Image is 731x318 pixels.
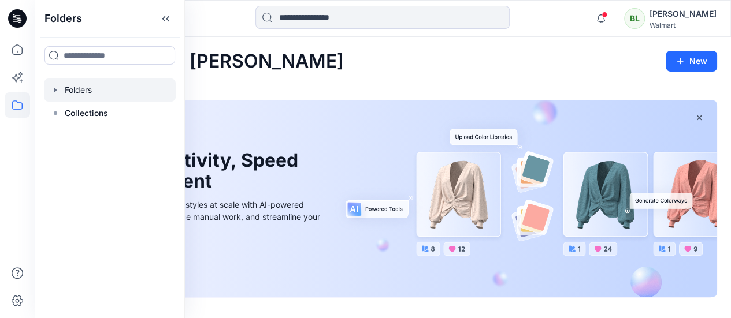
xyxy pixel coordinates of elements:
h2: Welcome back, [PERSON_NAME] [49,51,344,72]
div: BL [624,8,645,29]
button: New [666,51,717,72]
a: Discover more [63,249,323,272]
p: Collections [65,106,108,120]
div: [PERSON_NAME] [650,7,717,21]
div: Explore ideas faster and recolor styles at scale with AI-powered tools that boost creativity, red... [63,199,323,235]
div: Walmart [650,21,717,29]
